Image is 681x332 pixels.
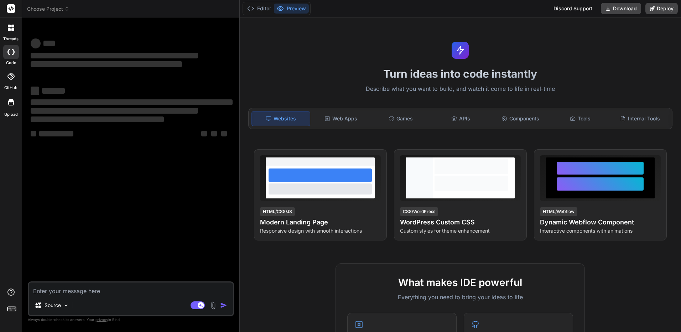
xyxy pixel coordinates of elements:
[601,3,641,14] button: Download
[431,111,490,126] div: APIs
[4,111,18,118] label: Upload
[39,131,73,136] span: ‌
[95,317,108,322] span: privacy
[611,111,669,126] div: Internal Tools
[42,88,65,94] span: ‌
[549,3,597,14] div: Discord Support
[540,207,577,216] div: HTML/Webflow
[27,5,69,12] span: Choose Project
[28,316,234,323] p: Always double-check its answers. Your in Bind
[3,36,19,42] label: threads
[244,84,677,94] p: Describe what you want to build, and watch it come to life in real-time
[220,302,227,309] img: icon
[260,227,381,234] p: Responsive design with smooth interactions
[31,53,198,58] span: ‌
[251,111,311,126] div: Websites
[43,41,55,46] span: ‌
[491,111,550,126] div: Components
[31,38,41,48] span: ‌
[211,131,217,136] span: ‌
[551,111,609,126] div: Tools
[244,67,677,80] h1: Turn ideas into code instantly
[244,4,274,14] button: Editor
[371,111,430,126] div: Games
[6,60,16,66] label: code
[400,227,521,234] p: Custom styles for theme enhancement
[260,217,381,227] h4: Modern Landing Page
[31,116,164,122] span: ‌
[221,131,227,136] span: ‌
[347,293,573,301] p: Everything you need to bring your ideas to life
[274,4,309,14] button: Preview
[45,302,61,309] p: Source
[31,61,182,67] span: ‌
[540,217,661,227] h4: Dynamic Webflow Component
[31,87,39,95] span: ‌
[31,108,198,114] span: ‌
[400,207,438,216] div: CSS/WordPress
[31,131,36,136] span: ‌
[400,217,521,227] h4: WordPress Custom CSS
[31,99,233,105] span: ‌
[645,3,678,14] button: Deploy
[63,302,69,308] img: Pick Models
[209,301,217,310] img: attachment
[312,111,370,126] div: Web Apps
[4,85,17,91] label: GitHub
[347,275,573,290] h2: What makes IDE powerful
[260,207,295,216] div: HTML/CSS/JS
[201,131,207,136] span: ‌
[540,227,661,234] p: Interactive components with animations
